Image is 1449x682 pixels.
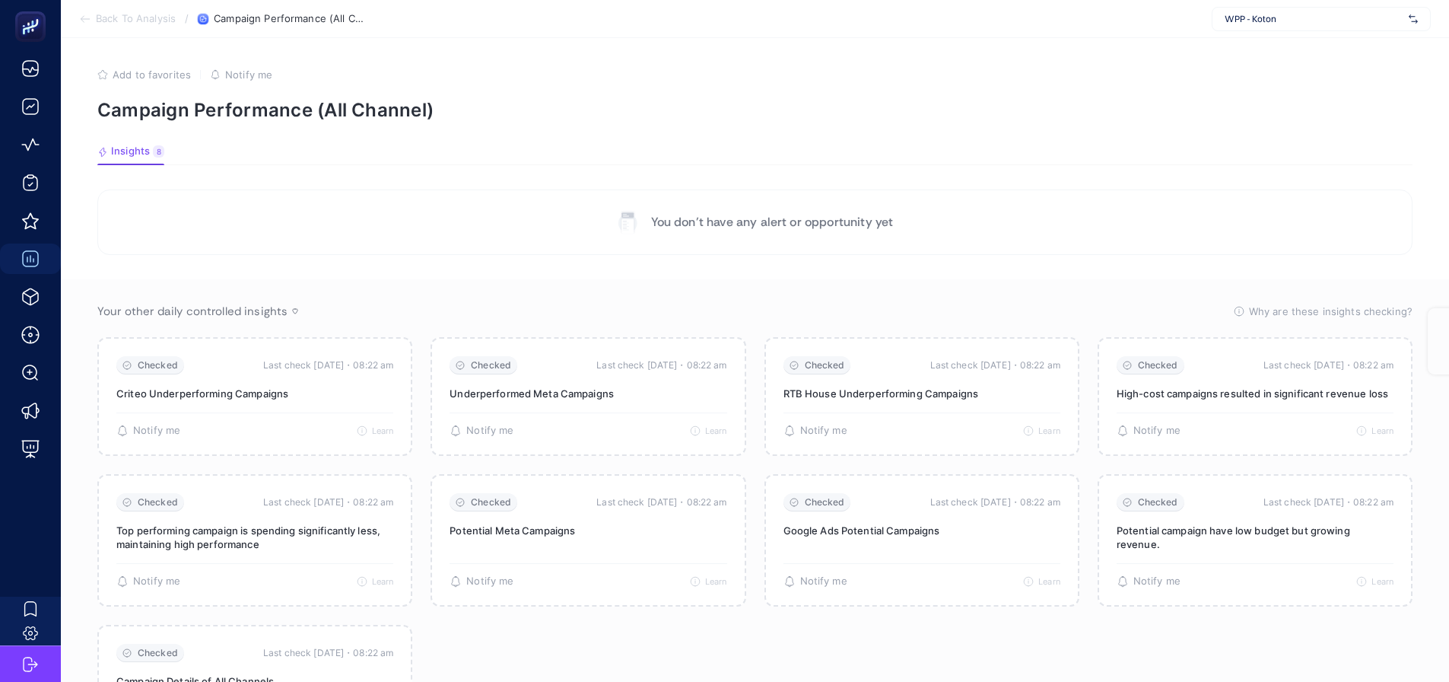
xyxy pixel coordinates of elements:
[596,495,726,510] time: Last check [DATE]・08:22 am
[138,497,178,508] span: Checked
[116,425,180,437] button: Notify me
[1249,304,1412,319] span: Why are these insights checking?
[783,387,1060,400] p: RTB House Underperforming Campaigns
[1038,576,1060,587] span: Learn
[1409,11,1418,27] img: svg%3e
[263,358,393,373] time: Last check [DATE]・08:22 am
[1263,358,1393,373] time: Last check [DATE]・08:22 am
[1371,576,1393,587] span: Learn
[783,524,1060,537] p: Google Ads Potential Campaigns
[783,425,847,437] button: Notify me
[471,360,511,371] span: Checked
[113,69,191,81] span: Add to favorites
[1117,387,1393,400] p: High-cost campaigns resulted in significant revenue loss
[1138,360,1178,371] span: Checked
[1356,425,1393,436] button: Learn
[1225,13,1403,25] span: WPP - Koton
[372,425,394,436] span: Learn
[596,358,726,373] time: Last check [DATE]・08:22 am
[372,576,394,587] span: Learn
[116,575,180,588] button: Notify me
[1023,425,1060,436] button: Learn
[800,575,847,588] span: Notify me
[805,360,845,371] span: Checked
[1133,425,1180,437] span: Notify me
[1133,575,1180,588] span: Notify me
[263,495,393,510] time: Last check [DATE]・08:22 am
[1023,576,1060,587] button: Learn
[450,575,513,588] button: Notify me
[930,358,1060,373] time: Last check [DATE]・08:22 am
[690,576,727,587] button: Learn
[153,145,164,158] div: 8
[97,69,191,81] button: Add to favorites
[225,69,272,81] span: Notify me
[471,497,511,508] span: Checked
[1038,425,1060,436] span: Learn
[116,387,393,400] p: Criteo Underperforming Campaigns
[263,645,393,661] time: Last check [DATE]・08:22 am
[800,425,847,437] span: Notify me
[705,576,727,587] span: Learn
[450,387,726,400] p: Underperformed Meta Campaigns
[1117,524,1393,551] p: Potential campaign have low budget but growing revenue.
[783,575,847,588] button: Notify me
[705,425,727,436] span: Learn
[111,145,150,158] span: Insights
[1138,497,1178,508] span: Checked
[690,425,727,436] button: Learn
[214,13,366,25] span: Campaign Performance (All Channel)
[97,99,1412,121] p: Campaign Performance (All Channel)
[450,425,513,437] button: Notify me
[930,495,1060,510] time: Last check [DATE]・08:22 am
[1117,425,1180,437] button: Notify me
[96,13,176,25] span: Back To Analysis
[805,497,845,508] span: Checked
[651,213,894,231] p: You don’t have any alert or opportunity yet
[1371,425,1393,436] span: Learn
[450,524,726,537] p: Potential Meta Campaigns
[138,360,178,371] span: Checked
[133,575,180,588] span: Notify me
[116,524,393,551] p: Top performing campaign is spending significantly less, maintaining high performance
[1117,575,1180,588] button: Notify me
[1263,495,1393,510] time: Last check [DATE]・08:22 am
[466,425,513,437] span: Notify me
[210,69,272,81] button: Notify me
[138,648,178,659] span: Checked
[1356,576,1393,587] button: Learn
[357,576,394,587] button: Learn
[466,575,513,588] span: Notify me
[185,12,189,24] span: /
[133,425,180,437] span: Notify me
[97,304,288,319] span: Your other daily controlled insights
[357,425,394,436] button: Learn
